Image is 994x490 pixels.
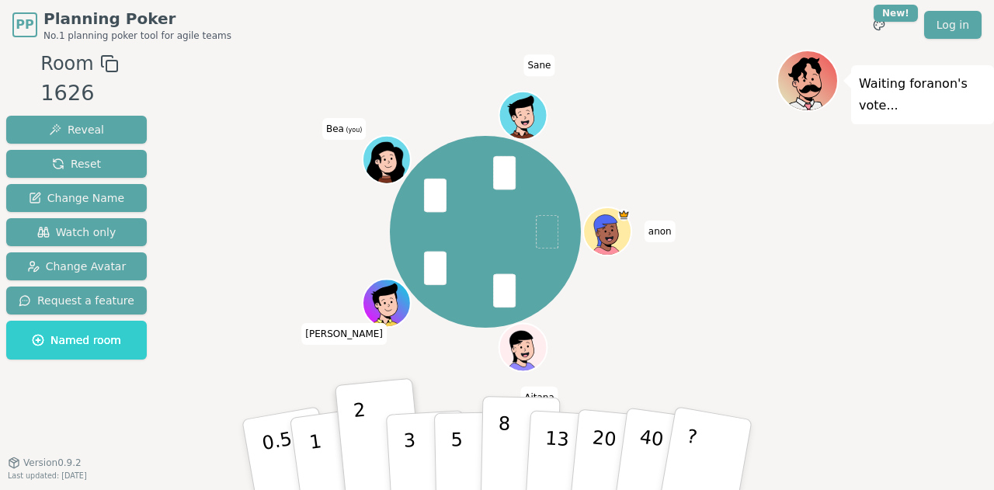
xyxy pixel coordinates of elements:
[23,457,82,469] span: Version 0.9.2
[8,471,87,480] span: Last updated: [DATE]
[43,30,231,42] span: No.1 planning poker tool for agile teams
[6,287,147,315] button: Request a feature
[6,321,147,360] button: Named room
[364,137,409,182] button: Click to change your avatar
[40,78,118,109] div: 1626
[6,252,147,280] button: Change Avatar
[865,11,893,39] button: New!
[645,221,676,242] span: Click to change your name
[6,184,147,212] button: Change Name
[12,8,231,42] a: PPPlanning PokerNo.1 planning poker tool for agile teams
[6,218,147,246] button: Watch only
[520,387,558,408] span: Click to change your name
[322,118,366,140] span: Click to change your name
[301,323,387,345] span: Click to change your name
[16,16,33,34] span: PP
[353,399,373,484] p: 2
[344,127,363,134] span: (you)
[874,5,918,22] div: New!
[49,122,104,137] span: Reveal
[924,11,982,39] a: Log in
[32,332,121,348] span: Named room
[37,224,116,240] span: Watch only
[618,209,630,221] span: anon is the host
[19,293,134,308] span: Request a feature
[8,457,82,469] button: Version0.9.2
[43,8,231,30] span: Planning Poker
[29,190,124,206] span: Change Name
[40,50,93,78] span: Room
[859,73,986,116] p: Waiting for anon 's vote...
[523,55,554,77] span: Click to change your name
[27,259,127,274] span: Change Avatar
[52,156,101,172] span: Reset
[6,150,147,178] button: Reset
[6,116,147,144] button: Reveal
